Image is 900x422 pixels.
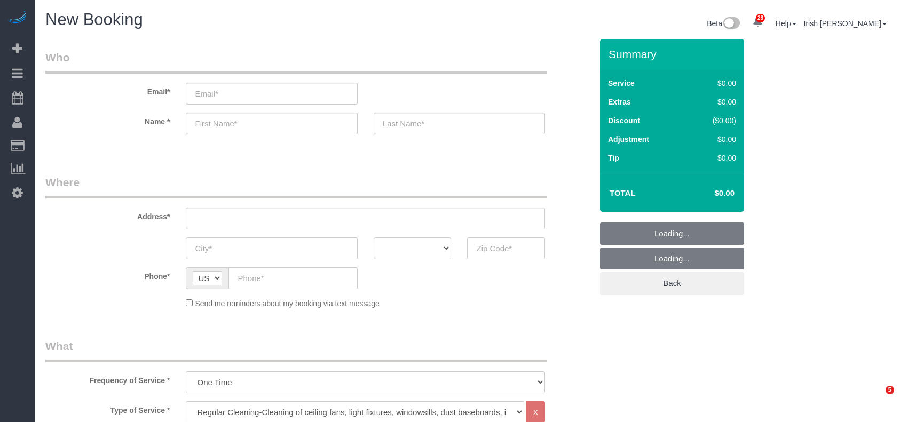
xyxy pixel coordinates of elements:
label: Type of Service * [37,401,178,416]
legend: Where [45,174,547,198]
label: Tip [608,153,619,163]
h3: Summary [609,48,739,60]
label: Extras [608,97,631,107]
a: Back [600,272,744,294]
span: Send me reminders about my booking via text message [195,299,380,308]
label: Address* [37,208,178,222]
legend: Who [45,50,547,74]
label: Service [608,78,635,89]
h4: $0.00 [683,189,735,198]
input: Phone* [228,267,357,289]
input: Email* [186,83,357,105]
strong: Total [610,188,636,197]
div: $0.00 [690,78,736,89]
img: Automaid Logo [6,11,28,26]
input: City* [186,237,357,259]
div: $0.00 [690,97,736,107]
a: Beta [707,19,740,28]
span: New Booking [45,10,143,29]
label: Phone* [37,267,178,282]
div: $0.00 [690,153,736,163]
span: 5 [886,386,894,394]
img: New interface [722,17,740,31]
a: Irish [PERSON_NAME] [804,19,887,28]
a: Help [776,19,796,28]
label: Frequency of Service * [37,371,178,386]
input: Last Name* [374,113,545,134]
label: Adjustment [608,134,649,145]
legend: What [45,338,547,362]
label: Name * [37,113,178,127]
iframe: Intercom live chat [864,386,889,411]
input: First Name* [186,113,357,134]
div: $0.00 [690,134,736,145]
input: Zip Code* [467,237,545,259]
label: Discount [608,115,640,126]
label: Email* [37,83,178,97]
span: 28 [756,14,765,22]
div: ($0.00) [690,115,736,126]
a: 28 [747,11,768,34]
